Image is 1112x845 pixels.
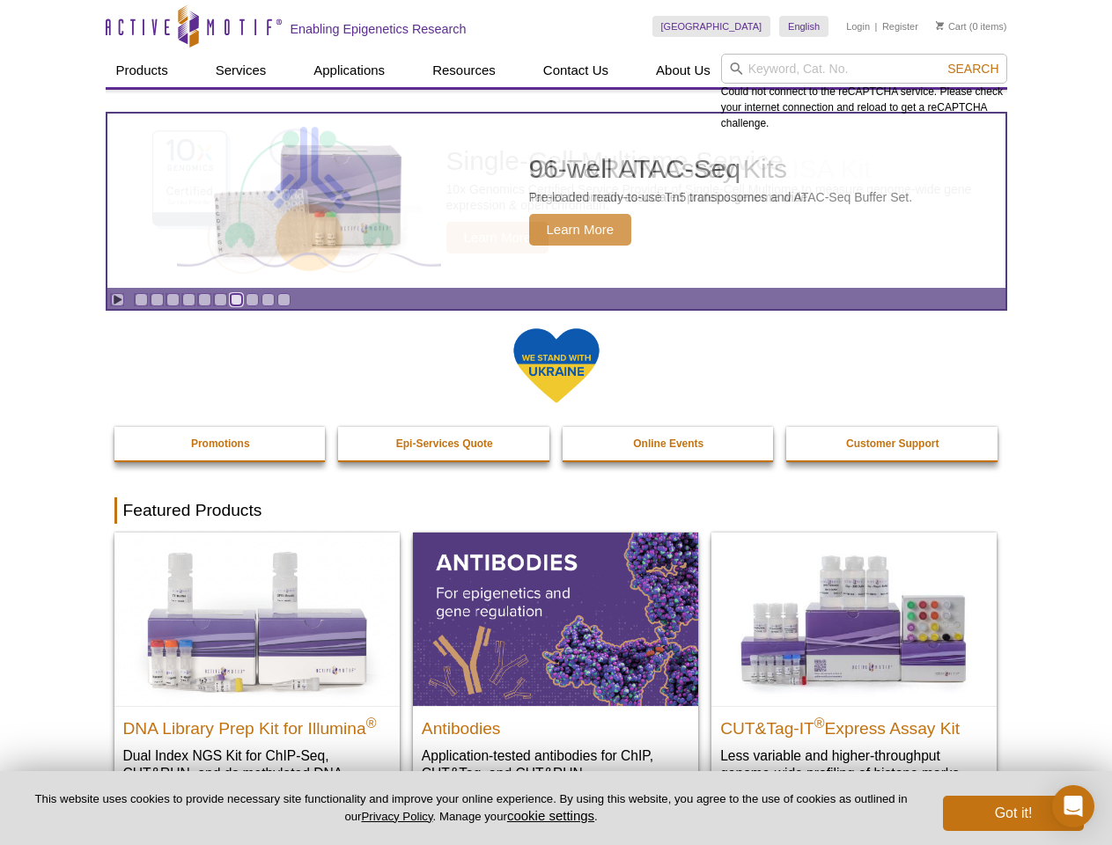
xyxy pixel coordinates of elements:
[943,796,1084,831] button: Got it!
[28,791,914,825] p: This website uses cookies to provide necessary site functionality and improve your online experie...
[114,497,998,524] h2: Featured Products
[214,293,227,306] a: Go to slide 6
[645,54,721,87] a: About Us
[366,715,377,730] sup: ®
[936,16,1007,37] li: (0 items)
[875,16,878,37] li: |
[947,62,998,76] span: Search
[205,54,277,87] a: Services
[123,711,391,738] h2: DNA Library Prep Kit for Illumina
[396,437,493,450] strong: Epi-Services Quote
[111,293,124,306] a: Toggle autoplay
[711,533,997,705] img: CUT&Tag-IT® Express Assay Kit
[711,533,997,799] a: CUT&Tag-IT® Express Assay Kit CUT&Tag-IT®Express Assay Kit Less variable and higher-throughput ge...
[422,711,689,738] h2: Antibodies
[182,293,195,306] a: Go to slide 4
[936,20,967,33] a: Cart
[422,54,506,87] a: Resources
[720,746,988,783] p: Less variable and higher-throughput genome-wide profiling of histone marks​.
[114,427,328,460] a: Promotions
[166,293,180,306] a: Go to slide 3
[936,21,944,30] img: Your Cart
[114,533,400,705] img: DNA Library Prep Kit for Illumina
[338,427,551,460] a: Epi-Services Quote
[422,746,689,783] p: Application-tested antibodies for ChIP, CUT&Tag, and CUT&RUN.
[230,293,243,306] a: Go to slide 7
[303,54,395,87] a: Applications
[882,20,918,33] a: Register
[721,54,1007,84] input: Keyword, Cat. No.
[512,327,600,405] img: We Stand With Ukraine
[114,533,400,817] a: DNA Library Prep Kit for Illumina DNA Library Prep Kit for Illumina® Dual Index NGS Kit for ChIP-...
[507,808,594,823] button: cookie settings
[563,427,776,460] a: Online Events
[779,16,828,37] a: English
[786,427,999,460] a: Customer Support
[721,54,1007,131] div: Could not connect to the reCAPTCHA service. Please check your internet connection and reload to g...
[942,61,1004,77] button: Search
[533,54,619,87] a: Contact Us
[151,293,164,306] a: Go to slide 2
[198,293,211,306] a: Go to slide 5
[361,810,432,823] a: Privacy Policy
[846,437,939,450] strong: Customer Support
[720,711,988,738] h2: CUT&Tag-IT Express Assay Kit
[106,54,179,87] a: Products
[846,20,870,33] a: Login
[246,293,259,306] a: Go to slide 8
[814,715,825,730] sup: ®
[652,16,771,37] a: [GEOGRAPHIC_DATA]
[291,21,467,37] h2: Enabling Epigenetics Research
[123,746,391,800] p: Dual Index NGS Kit for ChIP-Seq, CUT&RUN, and ds methylated DNA assays.
[413,533,698,705] img: All Antibodies
[1052,785,1094,827] div: Open Intercom Messenger
[191,437,250,450] strong: Promotions
[261,293,275,306] a: Go to slide 9
[135,293,148,306] a: Go to slide 1
[413,533,698,799] a: All Antibodies Antibodies Application-tested antibodies for ChIP, CUT&Tag, and CUT&RUN.
[277,293,291,306] a: Go to slide 10
[633,437,703,450] strong: Online Events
